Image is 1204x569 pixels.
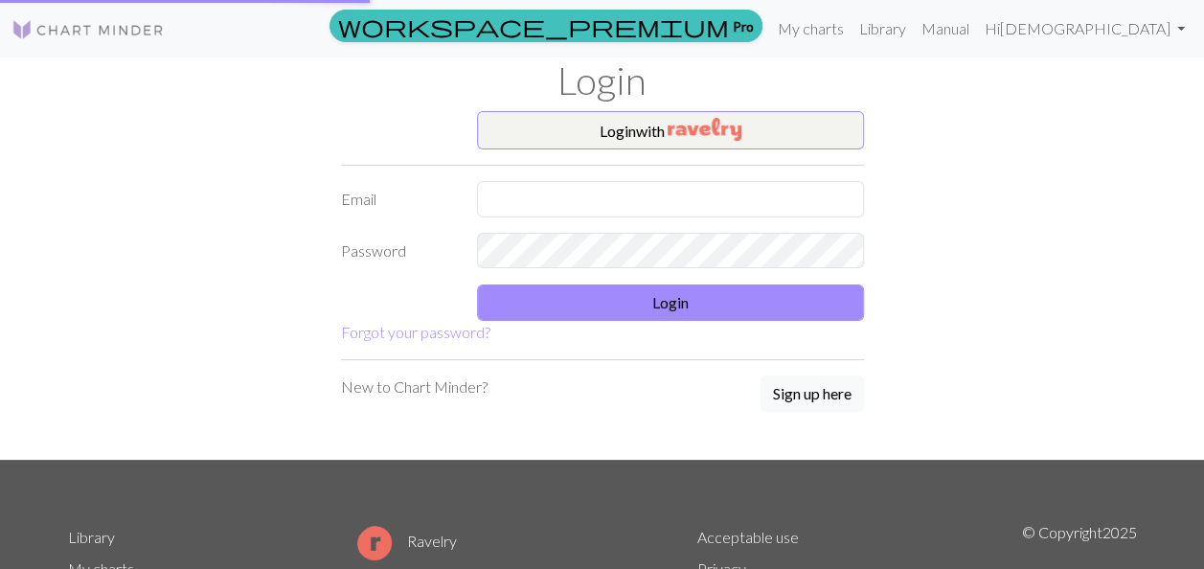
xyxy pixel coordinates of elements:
a: Library [68,528,115,546]
a: Sign up here [761,376,864,414]
a: Forgot your password? [341,323,490,341]
h1: Login [57,57,1148,103]
a: Acceptable use [697,528,799,546]
a: Ravelry [357,532,457,550]
a: Hi[DEMOGRAPHIC_DATA] [977,10,1193,48]
label: Email [329,181,466,217]
span: workspace_premium [338,12,729,39]
a: Pro [329,10,762,42]
img: Logo [11,18,165,41]
img: Ravelry [668,118,741,141]
img: Ravelry logo [357,526,392,560]
p: New to Chart Minder? [341,376,488,398]
button: Loginwith [477,111,864,149]
a: Manual [914,10,977,48]
label: Password [329,233,466,269]
button: Sign up here [761,376,864,412]
a: My charts [770,10,852,48]
button: Login [477,284,864,321]
a: Library [852,10,914,48]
